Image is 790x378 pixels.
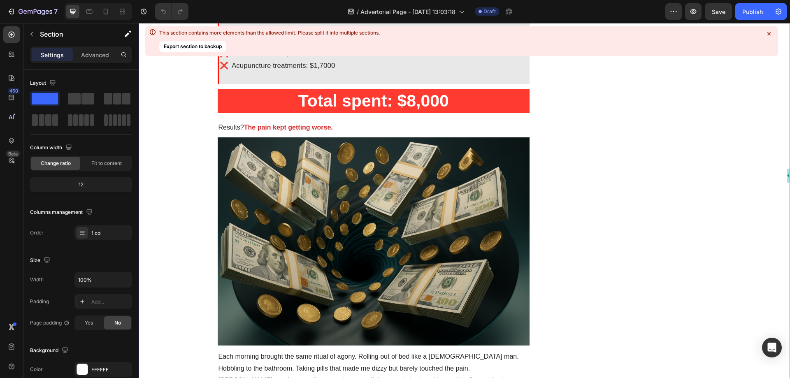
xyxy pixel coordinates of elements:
[6,151,20,157] div: Beta
[85,319,93,327] span: Yes
[30,366,43,373] div: Color
[41,51,64,59] p: Settings
[30,276,44,283] div: Width
[114,319,121,327] span: No
[705,3,732,20] button: Save
[159,30,380,36] div: This section contains more elements than the allowed limit. Please split it into multiple sections.
[91,298,130,306] div: Add...
[160,68,310,87] strong: Total spent: $8,000
[762,338,782,357] div: Open Intercom Messenger
[32,179,130,190] div: 12
[41,160,71,167] span: Change ratio
[735,3,770,20] button: Publish
[8,88,20,94] div: 450
[3,3,61,20] button: 7
[80,99,390,111] p: Results?
[91,366,130,373] div: FFFFFF
[30,142,74,153] div: Column width
[483,8,496,15] span: Draft
[30,229,44,237] div: Order
[105,101,194,108] strong: The pain kept getting worse.
[91,160,122,167] span: Fit to content
[79,114,391,322] img: Alt Image
[75,272,132,287] input: Auto
[30,345,70,356] div: Background
[155,3,188,20] div: Undo/Redo
[159,41,226,52] button: Export section to backup
[91,230,130,237] div: 1 col
[742,7,763,16] div: Publish
[30,207,94,218] div: Columns management
[80,328,390,352] p: Each morning brought the same ritual of agony. Rolling out of bed like a [DEMOGRAPHIC_DATA] man. ...
[30,78,58,89] div: Layout
[712,8,725,15] span: Save
[80,352,390,376] p: [PERSON_NAME] watched me disappear into myself. I stopped playing with my kids. Stopped going to ...
[40,29,107,39] p: Section
[357,7,359,16] span: /
[360,7,455,16] span: Advertorial Page - [DATE] 13:03:18
[30,319,70,327] div: Page padding
[81,51,109,59] p: Advanced
[30,298,49,305] div: Padding
[139,23,790,378] iframe: Design area
[54,7,58,16] p: 7
[30,255,52,266] div: Size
